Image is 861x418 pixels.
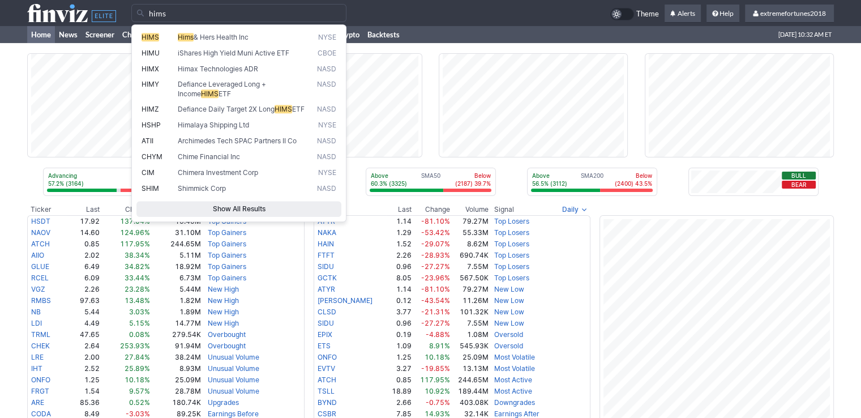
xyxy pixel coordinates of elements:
[425,410,450,418] span: 14.93%
[142,121,161,129] span: HSHP
[421,228,450,237] span: -53.42%
[386,318,412,329] td: 0.96
[318,410,336,418] a: CSBR
[151,272,202,284] td: 6.73M
[118,26,148,43] a: Charts
[31,353,44,361] a: LRE
[386,397,412,408] td: 2.66
[136,201,341,217] a: Show All Results
[129,319,150,327] span: 5.15%
[66,272,100,284] td: 6.09
[178,80,266,98] span: Defiance Leveraged Long + Income
[421,262,450,271] span: -27.27%
[31,240,50,248] a: ATCH
[451,215,490,227] td: 79.27M
[531,172,653,189] div: SMA200
[386,386,412,397] td: 18.89
[151,250,202,261] td: 5.11M
[208,398,239,407] a: Upgrades
[386,272,412,284] td: 8.05
[610,8,659,20] a: Theme
[386,261,412,272] td: 0.96
[494,398,535,407] a: Downgrades
[532,180,567,187] p: 56.5% (3112)
[125,364,150,373] span: 25.89%
[151,306,202,318] td: 1.89M
[208,364,259,373] a: Unusual Volume
[66,284,100,295] td: 2.26
[420,376,450,384] span: 117.95%
[318,398,337,407] a: BYND
[318,121,336,130] span: NYSE
[318,274,337,282] a: GCTK
[129,330,150,339] span: 0.08%
[151,374,202,386] td: 25.09M
[386,284,412,295] td: 1.14
[31,285,45,293] a: VGZ
[31,251,44,259] a: AIIO
[451,340,490,352] td: 545.93K
[208,228,246,237] a: Top Gainers
[31,319,42,327] a: LDI
[208,274,246,282] a: Top Gainers
[426,398,450,407] span: -0.75%
[82,26,118,43] a: Screener
[125,251,150,259] span: 38.34%
[317,137,336,146] span: NASD
[421,296,450,305] span: -43.54%
[142,65,159,73] span: HIMX
[429,342,450,350] span: 8.91%
[494,319,524,327] a: New Low
[66,329,100,340] td: 47.65
[31,217,50,225] a: HSDT
[208,410,259,418] a: Earnings Before
[48,172,84,180] p: Advancing
[151,318,202,329] td: 14.77M
[66,374,100,386] td: 1.25
[201,89,219,98] span: HIMS
[318,364,335,373] a: EVTV
[370,172,492,189] div: SMA50
[318,262,334,271] a: SIDU
[532,172,567,180] p: Above
[151,238,202,250] td: 244.65M
[129,308,150,316] span: 3.03%
[178,152,240,161] span: Chime Financial Inc
[615,180,652,187] p: (2400) 43.5%
[31,228,50,237] a: NAOV
[421,364,450,373] span: -19.85%
[317,184,336,194] span: NASD
[178,184,226,193] span: Shimmick Corp
[386,227,412,238] td: 1.29
[151,397,202,408] td: 180.74K
[494,240,529,248] a: Top Losers
[451,238,490,250] td: 8.62M
[317,65,336,74] span: NASD
[318,33,336,42] span: NYSE
[451,284,490,295] td: 79.27M
[27,26,55,43] a: Home
[292,105,305,113] span: ETF
[151,284,202,295] td: 5.44M
[208,262,246,271] a: Top Gainers
[125,285,150,293] span: 23.28%
[494,376,532,384] a: Most Active
[494,387,532,395] a: Most Active
[455,180,491,187] p: (2187) 39.7%
[778,26,832,43] span: [DATE] 10:32 AM ET
[120,217,150,225] span: 137.04%
[151,363,202,374] td: 8.93M
[120,240,150,248] span: 117.95%
[151,295,202,306] td: 1.82M
[333,26,363,43] a: Crypto
[318,285,335,293] a: ATYR
[31,296,51,305] a: RMBS
[386,250,412,261] td: 2.26
[66,204,100,215] th: Last
[318,49,336,58] span: CBOE
[386,204,412,215] th: Last
[48,180,84,187] p: 57.2% (3164)
[782,172,816,180] button: Bull
[208,285,239,293] a: New High
[178,121,249,129] span: Himalaya Shipping Ltd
